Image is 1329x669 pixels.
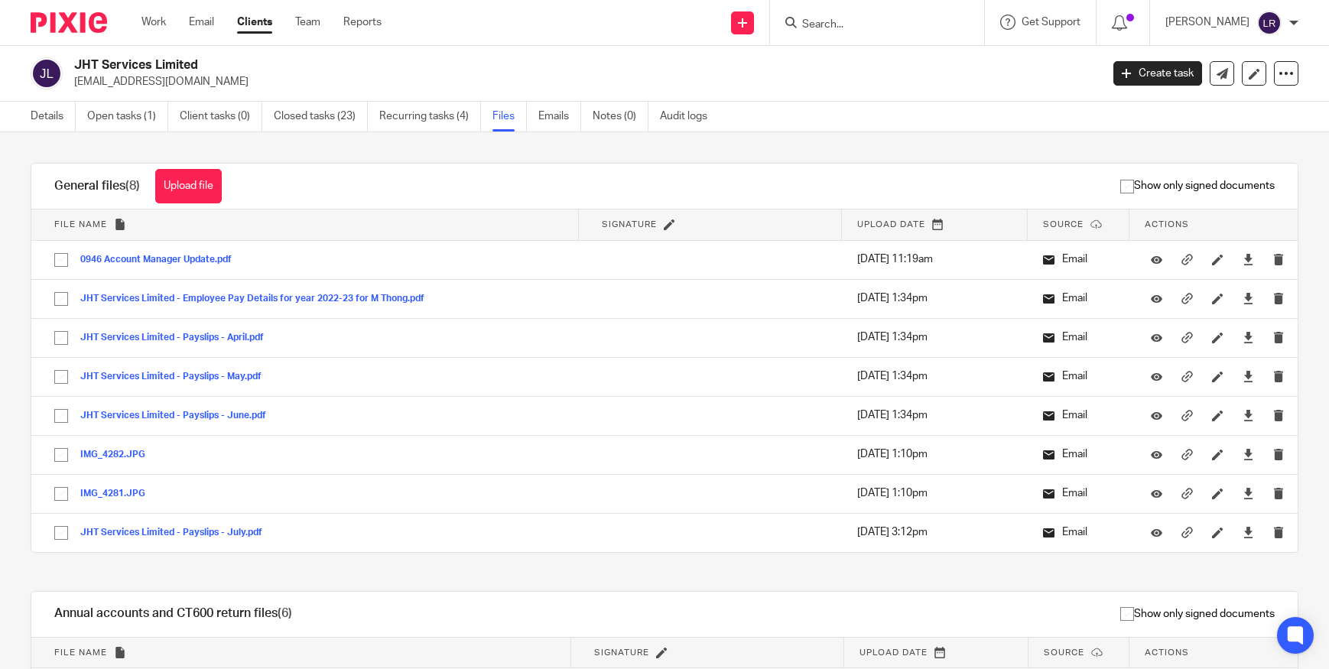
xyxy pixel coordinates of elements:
a: Download [1243,369,1254,384]
a: Files [492,102,527,132]
button: JHT Services Limited - Payslips - April.pdf [80,333,275,343]
p: Email [1043,486,1114,501]
p: Email [1043,524,1114,540]
a: Emails [538,102,581,132]
p: Email [1043,369,1114,384]
a: Download [1243,486,1254,501]
p: [DATE] 3:12pm [857,524,1013,540]
p: [DATE] 11:19am [857,252,1013,267]
button: IMG_4281.JPG [80,489,157,499]
img: svg%3E [1257,11,1282,35]
button: 0946 Account Manager Update.pdf [80,255,243,265]
h1: Annual accounts and CT600 return files [54,606,292,622]
span: Actions [1145,220,1189,229]
a: Audit logs [660,102,719,132]
a: Create task [1113,61,1202,86]
span: Actions [1145,648,1189,657]
span: (8) [125,180,140,192]
p: [DATE] 1:34pm [857,408,1013,423]
span: Show only signed documents [1120,606,1275,622]
img: Pixie [31,12,107,33]
span: Upload date [859,648,928,657]
span: Source [1044,648,1084,657]
a: Download [1243,291,1254,306]
a: Download [1243,524,1254,540]
a: Email [189,15,214,30]
span: Get Support [1022,17,1080,28]
button: IMG_4282.JPG [80,450,157,460]
a: Closed tasks (23) [274,102,368,132]
p: [DATE] 1:34pm [857,369,1013,384]
p: Email [1043,447,1114,462]
span: File name [54,648,107,657]
span: Upload date [857,220,925,229]
p: [DATE] 1:34pm [857,291,1013,306]
a: Clients [237,15,272,30]
img: svg%3E [31,57,63,89]
a: Details [31,102,76,132]
a: Team [295,15,320,30]
a: Notes (0) [593,102,648,132]
span: Source [1043,220,1084,229]
input: Select [47,245,76,274]
button: JHT Services Limited - Payslips - July.pdf [80,528,274,538]
span: Show only signed documents [1120,178,1275,193]
p: [DATE] 1:10pm [857,486,1013,501]
span: File name [54,220,107,229]
a: Open tasks (1) [87,102,168,132]
p: Email [1043,291,1114,306]
button: JHT Services Limited - Employee Pay Details for year 2022-23 for M Thong.pdf [80,294,436,304]
span: Signature [602,220,657,229]
button: Upload file [155,169,222,203]
p: Email [1043,408,1114,423]
a: Download [1243,252,1254,267]
input: Search [801,18,938,32]
p: [EMAIL_ADDRESS][DOMAIN_NAME] [74,74,1090,89]
input: Select [47,479,76,508]
p: [PERSON_NAME] [1165,15,1249,30]
input: Select [47,401,76,430]
input: Select [47,323,76,352]
p: [DATE] 1:10pm [857,447,1013,462]
a: Download [1243,408,1254,423]
a: Download [1243,447,1254,462]
span: Signature [594,648,649,657]
button: JHT Services Limited - Payslips - May.pdf [80,372,273,382]
p: [DATE] 1:34pm [857,330,1013,345]
input: Select [47,362,76,391]
h2: JHT Services Limited [74,57,887,73]
p: Email [1043,252,1114,267]
a: Work [141,15,166,30]
a: Recurring tasks (4) [379,102,481,132]
a: Download [1243,330,1254,345]
button: JHT Services Limited - Payslips - June.pdf [80,411,278,421]
input: Select [47,440,76,469]
input: Select [47,518,76,547]
a: Client tasks (0) [180,102,262,132]
input: Select [47,284,76,313]
h1: General files [54,178,140,194]
a: Reports [343,15,382,30]
p: Email [1043,330,1114,345]
span: (6) [278,607,292,619]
